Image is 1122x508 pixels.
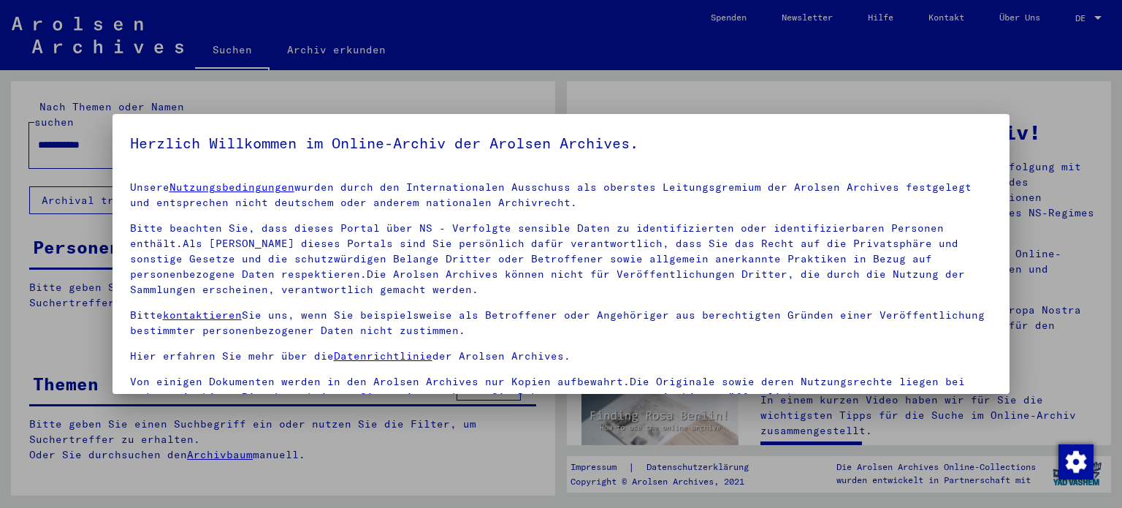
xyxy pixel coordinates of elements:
h5: Herzlich Willkommen im Online-Archiv der Arolsen Archives. [130,132,993,155]
p: Von einigen Dokumenten werden in den Arolsen Archives nur Kopien aufbewahrt.Die Originale sowie d... [130,374,993,405]
img: Zustimmung ändern [1058,444,1094,479]
p: Unsere wurden durch den Internationalen Ausschuss als oberstes Leitungsgremium der Arolsen Archiv... [130,180,993,211]
a: kontaktieren Sie uns [275,390,406,403]
a: Nutzungsbedingungen [169,181,294,194]
p: Hier erfahren Sie mehr über die der Arolsen Archives. [130,349,993,364]
a: kontaktieren [163,308,242,322]
a: Datenrichtlinie [334,349,432,363]
p: Bitte Sie uns, wenn Sie beispielsweise als Betroffener oder Angehöriger aus berechtigten Gründen ... [130,308,993,338]
p: Bitte beachten Sie, dass dieses Portal über NS - Verfolgte sensible Daten zu identifizierten oder... [130,221,993,297]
